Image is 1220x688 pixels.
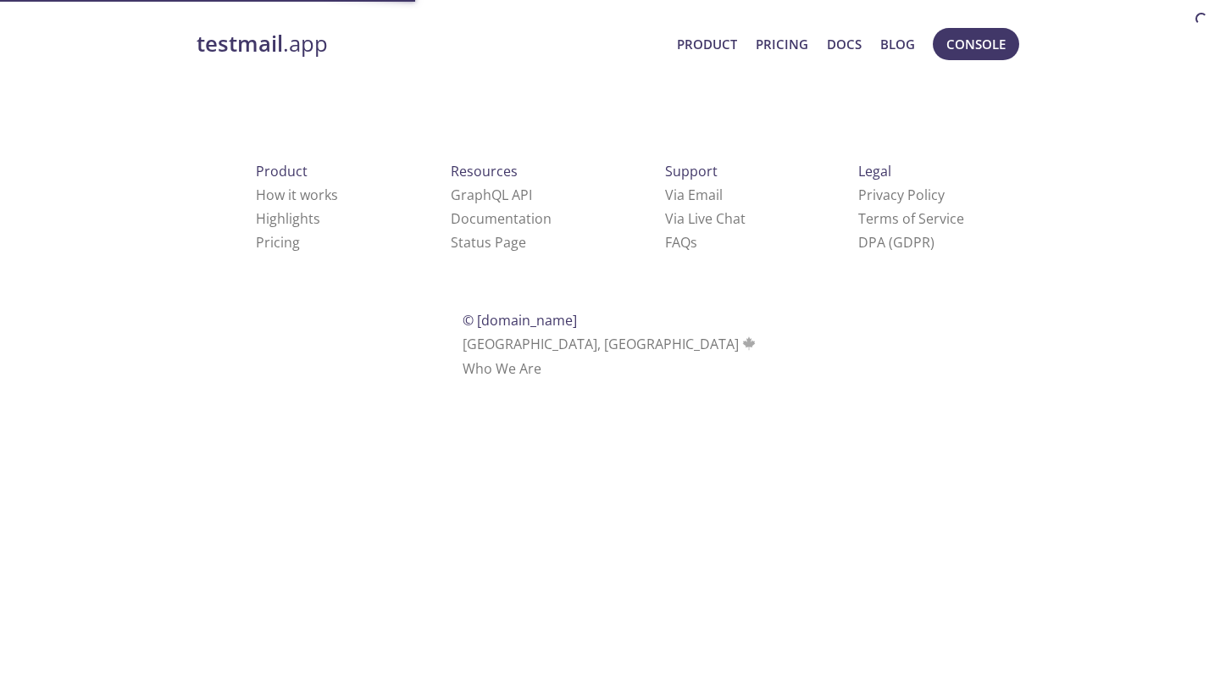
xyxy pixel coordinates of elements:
[463,335,758,353] span: [GEOGRAPHIC_DATA], [GEOGRAPHIC_DATA]
[665,233,697,252] a: FAQ
[665,209,746,228] a: Via Live Chat
[677,33,737,55] a: Product
[451,209,552,228] a: Documentation
[858,209,964,228] a: Terms of Service
[463,359,541,378] a: Who We Are
[256,162,308,180] span: Product
[451,186,532,204] a: GraphQL API
[756,33,808,55] a: Pricing
[690,233,697,252] span: s
[665,162,718,180] span: Support
[256,209,320,228] a: Highlights
[946,33,1006,55] span: Console
[463,311,577,330] span: © [DOMAIN_NAME]
[933,28,1019,60] button: Console
[451,162,518,180] span: Resources
[858,233,934,252] a: DPA (GDPR)
[858,162,891,180] span: Legal
[256,233,300,252] a: Pricing
[880,33,915,55] a: Blog
[665,186,723,204] a: Via Email
[827,33,862,55] a: Docs
[858,186,945,204] a: Privacy Policy
[451,233,526,252] a: Status Page
[256,186,338,204] a: How it works
[197,29,283,58] strong: testmail
[197,30,663,58] a: testmail.app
